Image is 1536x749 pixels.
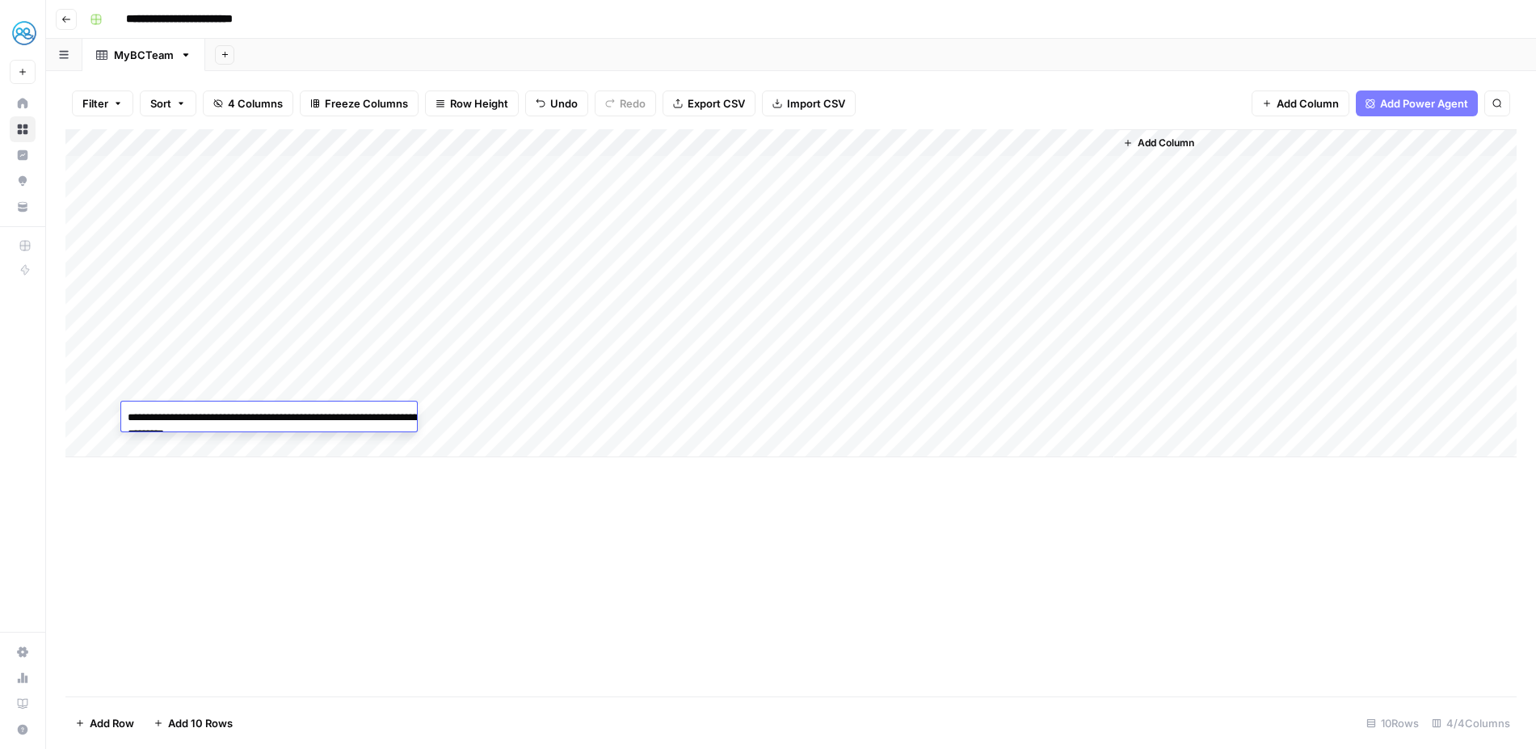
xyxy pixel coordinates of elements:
button: Undo [525,90,588,116]
div: MyBCTeam [114,47,174,63]
span: Freeze Columns [325,95,408,112]
button: Help + Support [10,717,36,743]
span: Sort [150,95,171,112]
span: Undo [550,95,578,112]
span: Add Row [90,715,134,731]
button: Sort [140,90,196,116]
button: Redo [595,90,656,116]
span: Redo [620,95,646,112]
span: Add Power Agent [1380,95,1468,112]
button: Add Column [1117,133,1201,154]
span: Export CSV [688,95,745,112]
button: Add Row [65,710,144,736]
div: 10 Rows [1360,710,1425,736]
a: Usage [10,665,36,691]
button: Add 10 Rows [144,710,242,736]
img: MyHealthTeam Logo [10,19,39,48]
button: Filter [72,90,133,116]
a: Learning Hub [10,691,36,717]
span: Add 10 Rows [168,715,233,731]
button: Add Column [1252,90,1349,116]
a: MyBCTeam [82,39,205,71]
button: Add Power Agent [1356,90,1478,116]
span: Filter [82,95,108,112]
button: Freeze Columns [300,90,419,116]
a: Home [10,90,36,116]
button: Workspace: MyHealthTeam [10,13,36,53]
a: Your Data [10,194,36,220]
span: Import CSV [787,95,845,112]
button: Row Height [425,90,519,116]
span: Add Column [1277,95,1339,112]
div: 4/4 Columns [1425,710,1517,736]
a: Settings [10,639,36,665]
a: Browse [10,116,36,142]
button: Export CSV [663,90,755,116]
button: Import CSV [762,90,856,116]
a: Opportunities [10,168,36,194]
button: 4 Columns [203,90,293,116]
span: Row Height [450,95,508,112]
span: Add Column [1138,136,1194,150]
span: 4 Columns [228,95,283,112]
a: Insights [10,142,36,168]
